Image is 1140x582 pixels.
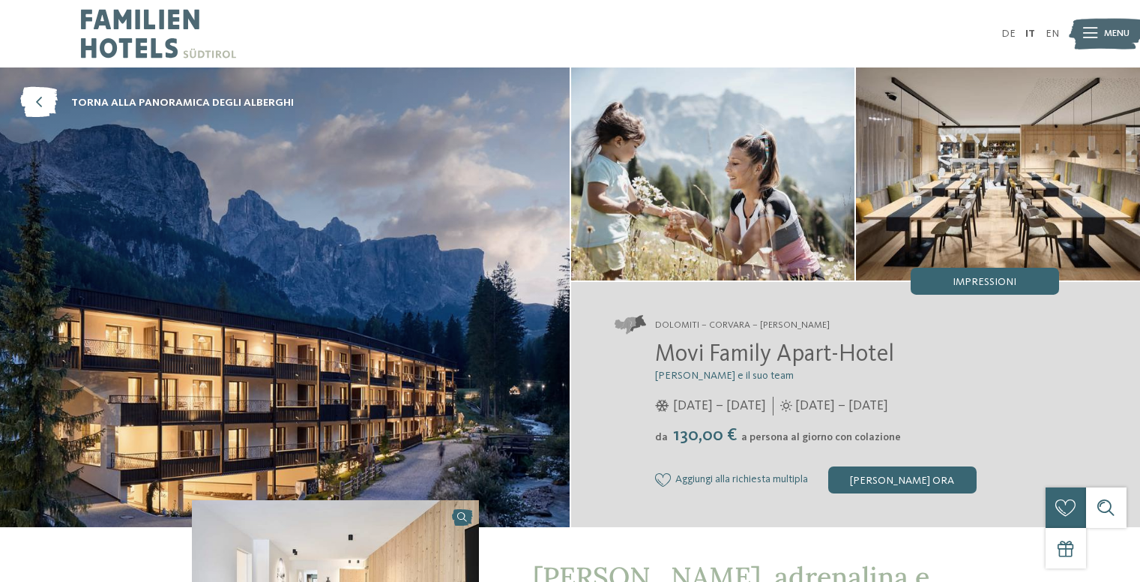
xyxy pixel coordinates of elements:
[655,319,830,332] span: Dolomiti – Corvara – [PERSON_NAME]
[1104,27,1130,40] span: Menu
[953,277,1016,287] span: Impressioni
[856,67,1140,280] img: Una stupenda vacanza in famiglia a Corvara
[795,397,888,415] span: [DATE] – [DATE]
[669,427,740,445] span: 130,00 €
[655,432,668,442] span: da
[673,397,766,415] span: [DATE] – [DATE]
[675,474,808,486] span: Aggiungi alla richiesta multipla
[655,400,669,412] i: Orari d'apertura inverno
[741,432,901,442] span: a persona al giorno con colazione
[20,88,294,118] a: torna alla panoramica degli alberghi
[655,343,894,367] span: Movi Family Apart-Hotel
[1001,28,1016,39] a: DE
[1025,28,1035,39] a: IT
[828,466,977,493] div: [PERSON_NAME] ora
[780,400,792,412] i: Orari d'apertura estate
[71,95,294,110] span: torna alla panoramica degli alberghi
[1046,28,1059,39] a: EN
[571,67,855,280] img: Una stupenda vacanza in famiglia a Corvara
[655,370,794,381] span: [PERSON_NAME] e il suo team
